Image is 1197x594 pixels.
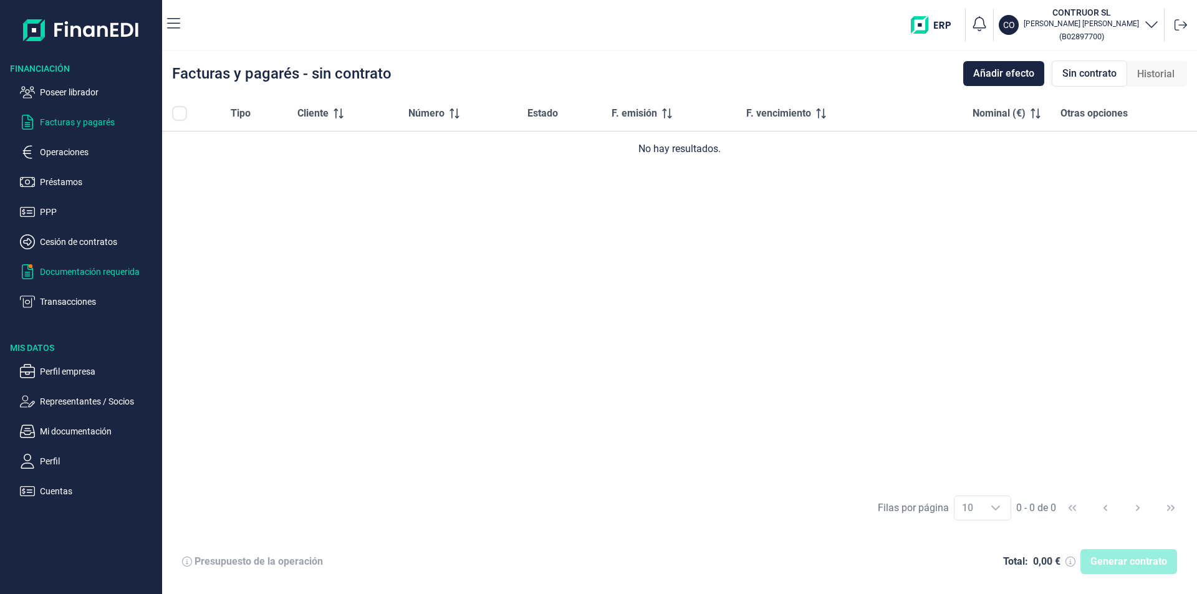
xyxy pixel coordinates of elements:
[20,394,157,409] button: Representantes / Socios
[1024,19,1139,29] p: [PERSON_NAME] [PERSON_NAME]
[20,175,157,189] button: Préstamos
[973,66,1034,81] span: Añadir efecto
[973,106,1026,121] span: Nominal (€)
[20,364,157,379] button: Perfil empresa
[1123,493,1153,523] button: Next Page
[40,454,157,469] p: Perfil
[231,106,251,121] span: Tipo
[20,264,157,279] button: Documentación requerida
[172,66,392,81] div: Facturas y pagarés - sin contrato
[40,145,157,160] p: Operaciones
[40,234,157,249] p: Cesión de contratos
[1057,493,1087,523] button: First Page
[20,424,157,439] button: Mi documentación
[40,484,157,499] p: Cuentas
[40,85,157,100] p: Poseer librador
[1090,493,1120,523] button: Previous Page
[1033,555,1060,568] div: 0,00 €
[1062,66,1117,81] span: Sin contrato
[40,424,157,439] p: Mi documentación
[999,6,1159,44] button: COCONTRUOR SL[PERSON_NAME] [PERSON_NAME](B02897700)
[172,106,187,121] div: All items unselected
[1127,62,1185,87] div: Historial
[40,204,157,219] p: PPP
[195,555,323,568] div: Presupuesto de la operación
[20,145,157,160] button: Operaciones
[40,364,157,379] p: Perfil empresa
[981,496,1011,520] div: Choose
[1059,32,1104,41] small: Copiar cif
[40,264,157,279] p: Documentación requerida
[20,204,157,219] button: PPP
[20,234,157,249] button: Cesión de contratos
[40,115,157,130] p: Facturas y pagarés
[172,141,1187,156] div: No hay resultados.
[527,106,558,121] span: Estado
[20,484,157,499] button: Cuentas
[1016,503,1056,513] span: 0 - 0 de 0
[20,454,157,469] button: Perfil
[1060,106,1128,121] span: Otras opciones
[1137,67,1175,82] span: Historial
[20,115,157,130] button: Facturas y pagarés
[911,16,960,34] img: erp
[297,106,329,121] span: Cliente
[20,85,157,100] button: Poseer librador
[1024,6,1139,19] h3: CONTRUOR SL
[1003,555,1028,568] div: Total:
[612,106,657,121] span: F. emisión
[1156,493,1186,523] button: Last Page
[408,106,445,121] span: Número
[20,294,157,309] button: Transacciones
[746,106,811,121] span: F. vencimiento
[40,175,157,189] p: Préstamos
[23,10,140,50] img: Logo de aplicación
[40,394,157,409] p: Representantes / Socios
[878,501,949,515] div: Filas por página
[963,61,1044,86] button: Añadir efecto
[1052,60,1127,87] div: Sin contrato
[40,294,157,309] p: Transacciones
[1003,19,1015,31] p: CO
